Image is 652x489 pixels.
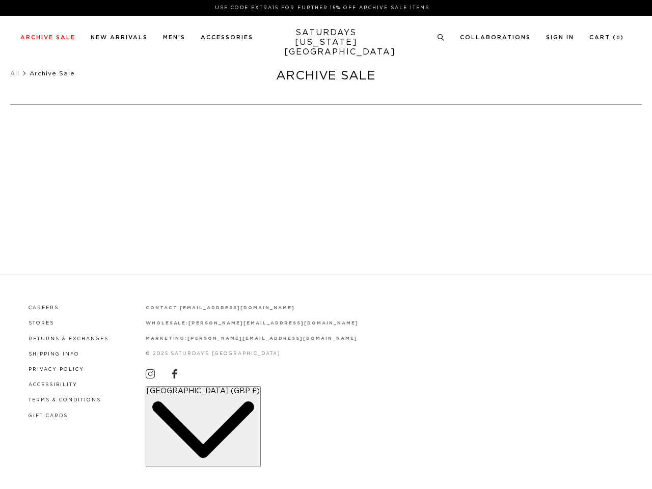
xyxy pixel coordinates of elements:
[29,414,68,418] a: Gift Cards
[187,336,357,341] a: [PERSON_NAME][EMAIL_ADDRESS][DOMAIN_NAME]
[91,35,148,40] a: New Arrivals
[546,35,574,40] a: Sign In
[163,35,185,40] a: Men's
[29,352,79,357] a: Shipping Info
[146,336,188,341] strong: marketing:
[616,36,620,40] small: 0
[24,4,620,12] p: Use Code EXTRA15 for Further 15% Off Archive Sale Items
[180,306,294,310] a: [EMAIL_ADDRESS][DOMAIN_NAME]
[188,321,358,325] a: [PERSON_NAME][EMAIL_ADDRESS][DOMAIN_NAME]
[201,35,253,40] a: Accessories
[284,28,368,57] a: SATURDAYS[US_STATE][GEOGRAPHIC_DATA]
[29,337,108,341] a: Returns & Exchanges
[146,321,189,325] strong: wholesale:
[146,306,180,310] strong: contact:
[30,70,75,76] span: Archive Sale
[29,367,84,372] a: Privacy Policy
[29,321,54,325] a: Stores
[29,398,101,402] a: Terms & Conditions
[146,350,359,358] p: © 2025 Saturdays [GEOGRAPHIC_DATA]
[10,70,19,76] a: All
[29,306,59,310] a: Careers
[146,386,261,467] button: [GEOGRAPHIC_DATA] (GBP £)
[460,35,531,40] a: Collaborations
[20,35,75,40] a: Archive Sale
[589,35,624,40] a: Cart (0)
[29,383,77,387] a: Accessibility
